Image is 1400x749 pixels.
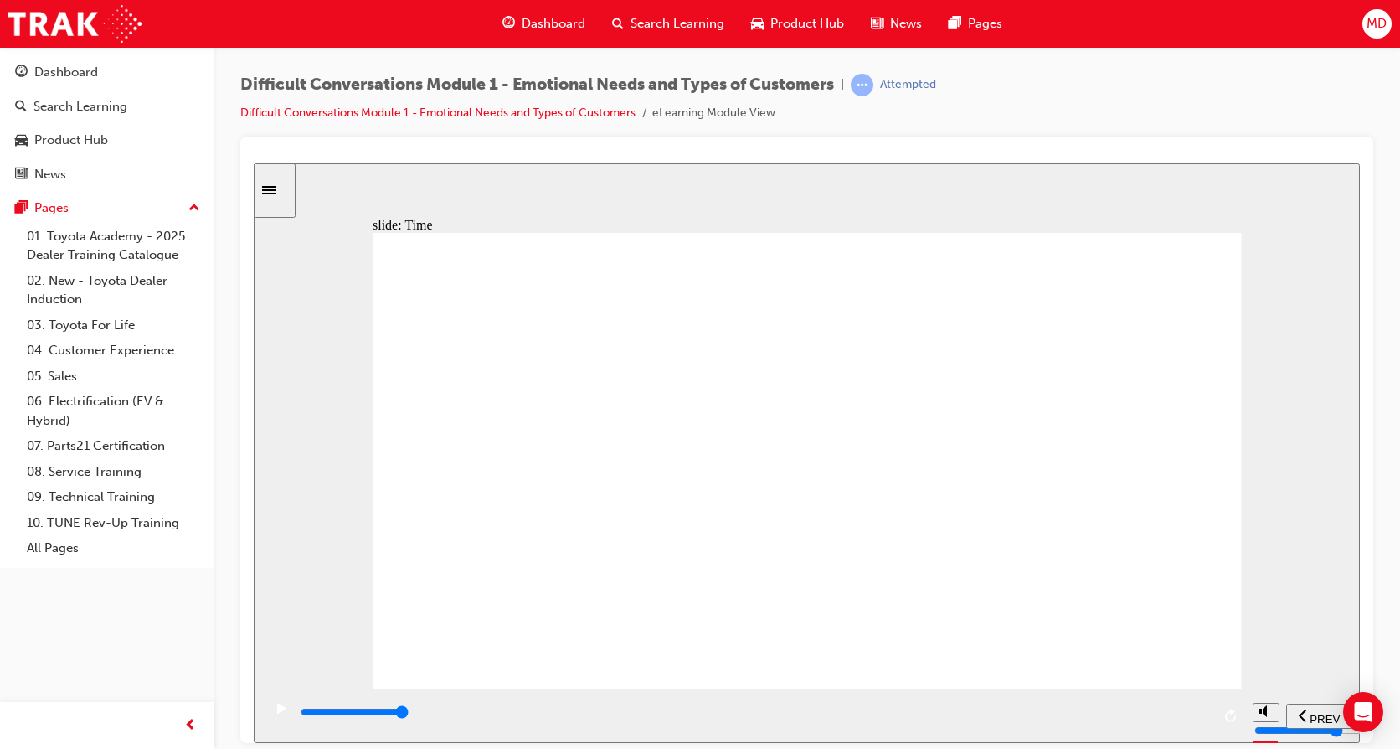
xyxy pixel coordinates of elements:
a: All Pages [20,535,207,561]
span: pages-icon [949,13,961,34]
span: Product Hub [770,14,844,34]
button: play/pause [8,539,37,567]
span: up-icon [188,198,200,220]
span: Dashboard [522,14,585,34]
div: Dashboard [34,63,98,82]
span: Pages [968,14,1002,34]
span: | [841,75,844,95]
a: 01. Toyota Academy - 2025 Dealer Training Catalogue [20,224,207,268]
div: Search Learning [33,97,127,116]
div: Product Hub [34,131,108,150]
span: News [890,14,922,34]
div: misc controls [999,525,1024,580]
a: car-iconProduct Hub [738,7,857,41]
span: Search Learning [631,14,724,34]
button: Pages [7,193,207,224]
a: Product Hub [7,125,207,156]
span: car-icon [15,133,28,148]
a: 09. Technical Training [20,484,207,510]
a: 04. Customer Experience [20,338,207,364]
a: 06. Electrification (EV & Hybrid) [20,389,207,433]
a: guage-iconDashboard [489,7,599,41]
a: search-iconSearch Learning [599,7,738,41]
a: Search Learning [7,91,207,122]
span: pages-icon [15,201,28,216]
span: prev-icon [184,715,197,736]
a: 02. New - Toyota Dealer Induction [20,268,207,313]
button: volume [999,540,1026,559]
span: learningRecordVerb_ATTEMPT-icon [851,74,873,96]
a: News [7,159,207,190]
span: PREV [1056,550,1086,562]
div: News [34,165,66,184]
div: Open Intercom Messenger [1343,692,1383,732]
span: Difficult Conversations Module 1 - Emotional Needs and Types of Customers [240,75,834,95]
a: 10. TUNE Rev-Up Training [20,510,207,536]
span: MD [1367,14,1387,34]
span: guage-icon [502,13,515,34]
div: playback controls [8,525,991,580]
a: 08. Service Training [20,459,207,485]
a: pages-iconPages [935,7,1016,41]
button: MD [1362,9,1392,39]
span: car-icon [751,13,764,34]
img: Trak [8,5,142,43]
span: search-icon [15,100,27,115]
a: Dashboard [7,57,207,88]
nav: slide navigation [1032,525,1099,580]
div: Attempted [880,77,936,93]
a: 05. Sales [20,364,207,390]
span: news-icon [15,168,28,183]
span: search-icon [612,13,624,34]
a: news-iconNews [857,7,935,41]
div: Pages [34,199,69,218]
li: eLearning Module View [652,104,775,123]
input: slide progress [47,542,155,555]
button: previous [1032,540,1099,566]
input: volume [1001,560,1109,574]
button: replay [965,540,991,566]
button: DashboardSearch LearningProduct HubNews [7,54,207,193]
span: news-icon [871,13,883,34]
span: guage-icon [15,65,28,80]
a: Difficult Conversations Module 1 - Emotional Needs and Types of Customers [240,106,636,120]
a: 07. Parts21 Certification [20,433,207,459]
a: 03. Toyota For Life [20,313,207,338]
